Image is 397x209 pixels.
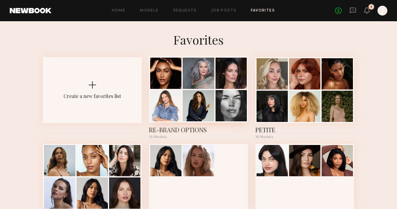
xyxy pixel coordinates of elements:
a: Models [140,9,158,13]
div: 15 Models [255,135,354,139]
div: Create a new favorites list [64,93,121,99]
div: PETITE [255,126,354,134]
div: 1 [371,5,372,9]
a: Job Posts [211,9,236,13]
a: PETITE15 Models [255,57,354,139]
div: 12 Models [149,135,248,139]
a: RE-BRAND OPTIONS12 Models [149,57,248,139]
a: Requests [173,9,197,13]
a: J [378,6,387,15]
button: Create a new favorites list [43,57,142,144]
a: Home [112,9,126,13]
a: Favorites [251,9,275,13]
div: RE-BRAND OPTIONS [149,126,248,134]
